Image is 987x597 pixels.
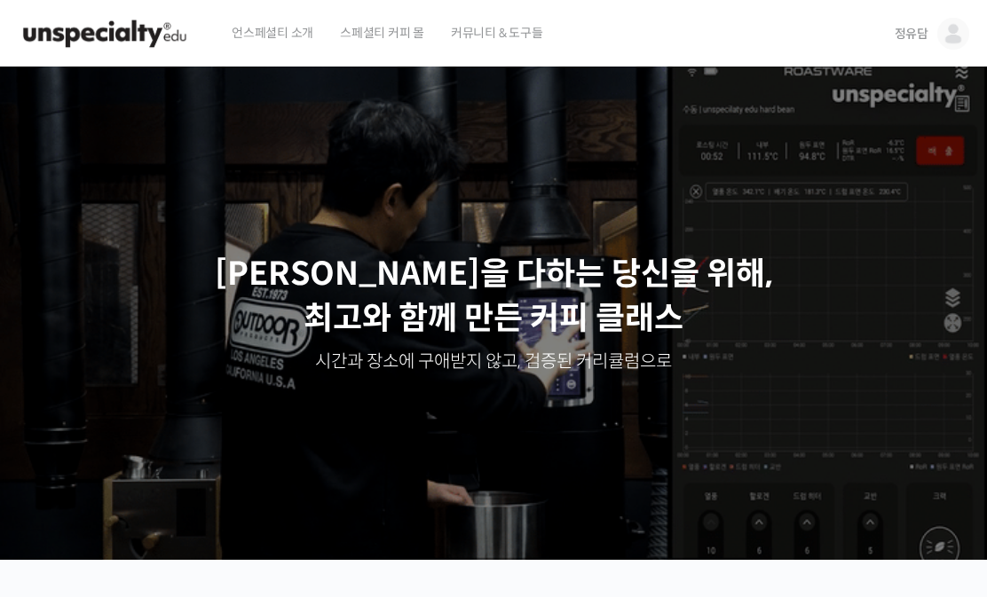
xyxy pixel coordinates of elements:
p: [PERSON_NAME]을 다하는 당신을 위해, 최고와 함께 만든 커피 클래스 [18,252,969,342]
p: 시간과 장소에 구애받지 않고, 검증된 커리큘럼으로 [18,350,969,374]
span: 대화 [162,477,184,491]
a: 설정 [229,450,341,494]
span: 설정 [274,476,296,491]
span: 홈 [56,476,67,491]
a: 대화 [117,450,229,494]
a: 홈 [5,450,117,494]
span: 정유담 [895,26,928,42]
